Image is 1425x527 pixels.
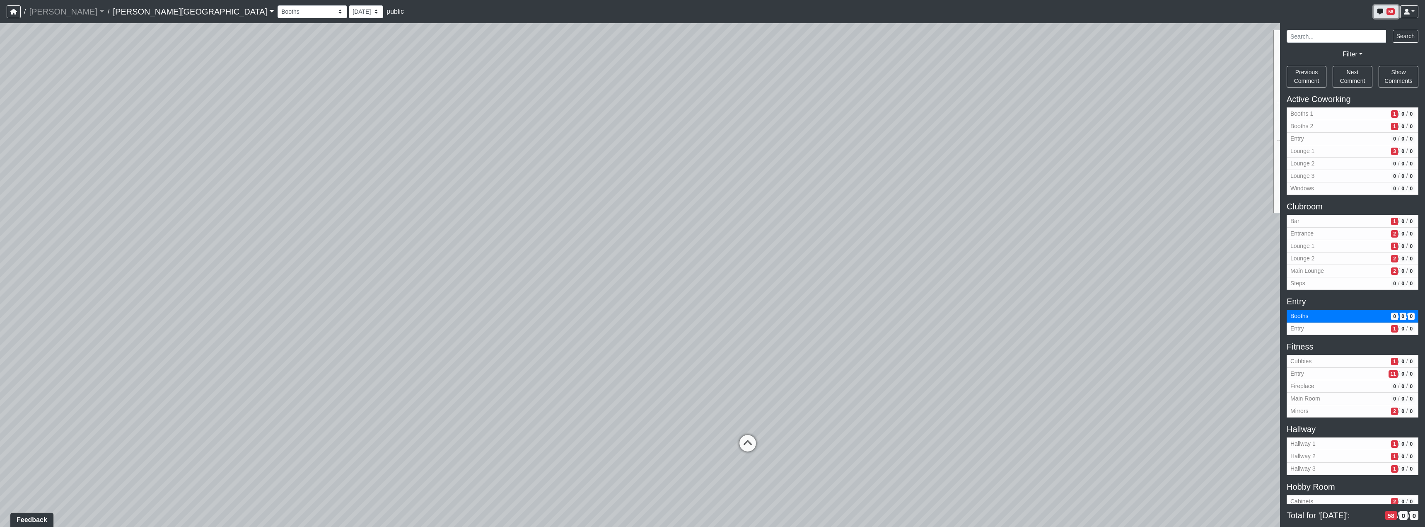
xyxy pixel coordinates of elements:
[1290,159,1388,168] span: Lounge 2
[1400,370,1406,378] span: # of QA/customer approval comments in revision
[1374,5,1398,18] button: 58
[1406,254,1408,263] span: /
[1406,497,1408,506] span: /
[1408,510,1410,520] span: /
[1287,94,1418,104] h5: Active Coworking
[1408,440,1415,448] span: # of resolved comments in revision
[1290,452,1388,461] span: Hallway 2
[1391,135,1398,143] span: # of open/more info comments in revision
[1287,368,1418,380] button: Entry11/0/0
[1408,313,1415,320] span: # of resolved comments in revision
[1386,8,1395,15] span: 58
[1287,310,1418,323] button: Booths0/0/0
[1287,170,1418,182] button: Lounge 30/0/0
[1398,242,1400,250] span: /
[1408,160,1415,168] span: # of resolved comments in revision
[1391,230,1398,238] span: # of open/more info comments in revision
[1400,313,1406,320] span: # of QA/customer approval comments in revision
[1290,369,1385,378] span: Entry
[1406,369,1408,378] span: /
[1408,148,1415,155] span: # of resolved comments in revision
[1391,408,1398,415] span: # of open/more info comments in revision
[1287,437,1418,450] button: Hallway 11/0/0
[1400,218,1406,225] span: # of QA/customer approval comments in revision
[1398,312,1400,321] span: /
[1406,464,1408,473] span: /
[1290,464,1388,473] span: Hallway 3
[386,8,404,15] span: public
[1290,184,1388,193] span: Windows
[1406,242,1408,250] span: /
[113,3,274,20] a: [PERSON_NAME][GEOGRAPHIC_DATA]
[1391,280,1398,287] span: # of open/more info comments in revision
[1406,267,1408,275] span: /
[1398,394,1400,403] span: /
[1290,267,1388,275] span: Main Lounge
[1393,30,1418,43] button: Search
[1406,357,1408,366] span: /
[1408,123,1415,130] span: # of resolved comments in revision
[1391,172,1398,180] span: # of open/more info comments in revision
[1391,465,1398,473] span: # of open/more info comments in revision
[1408,218,1415,225] span: # of resolved comments in revision
[1290,172,1388,180] span: Lounge 3
[1398,357,1400,366] span: /
[1406,382,1408,391] span: /
[1290,109,1388,118] span: Booths 1
[1391,395,1398,403] span: # of open/more info comments in revision
[1287,510,1382,520] span: Total for '[DATE]':
[1290,394,1388,403] span: Main Room
[1290,254,1388,263] span: Lounge 2
[1398,267,1400,275] span: /
[1287,380,1418,393] button: Fireplace0/0/0
[1408,280,1415,287] span: # of resolved comments in revision
[1398,324,1400,333] span: /
[1410,511,1418,520] span: # of resolved comments in revision
[1290,357,1388,366] span: Cubbies
[1343,51,1362,58] a: Filter
[1391,185,1398,192] span: # of open/more info comments in revision
[1290,122,1388,131] span: Booths 2
[1408,172,1415,180] span: # of resolved comments in revision
[1400,395,1406,403] span: # of QA/customer approval comments in revision
[1406,184,1408,193] span: /
[1287,323,1418,335] button: Entry1/0/0
[1408,267,1415,275] span: # of resolved comments in revision
[1408,243,1415,250] span: # of resolved comments in revision
[1400,110,1406,118] span: # of QA/customer approval comments in revision
[1398,369,1400,378] span: /
[1400,123,1406,130] span: # of QA/customer approval comments in revision
[1287,30,1386,43] input: Search
[1398,172,1400,180] span: /
[1400,148,1406,155] span: # of QA/customer approval comments in revision
[1287,277,1418,290] button: Steps0/0/0
[1406,394,1408,403] span: /
[1408,465,1415,473] span: # of resolved comments in revision
[1400,358,1406,365] span: # of QA/customer approval comments in revision
[1391,218,1398,225] span: # of open/more info comments in revision
[1391,123,1398,130] span: # of open/more info comments in revision
[29,3,104,20] a: [PERSON_NAME]
[1408,395,1415,403] span: # of resolved comments in revision
[1400,230,1406,238] span: # of QA/customer approval comments in revision
[1398,452,1400,461] span: /
[1391,148,1398,155] span: # of open/more info comments in revision
[1408,255,1415,262] span: # of resolved comments in revision
[6,510,55,527] iframe: Ybug feedback widget
[1398,440,1400,448] span: /
[1379,66,1418,87] button: Show Comments
[1389,370,1398,378] span: # of open/more info comments in revision
[1406,217,1408,226] span: /
[1391,358,1398,365] span: # of open/more info comments in revision
[1287,424,1418,434] h5: Hallway
[1406,279,1408,288] span: /
[1398,134,1400,143] span: /
[1406,407,1408,415] span: /
[1398,497,1400,506] span: /
[1400,185,1406,192] span: # of QA/customer approval comments in revision
[1287,450,1418,463] button: Hallway 21/0/0
[1384,69,1413,84] span: Show Comments
[1406,324,1408,333] span: /
[1400,172,1406,180] span: # of QA/customer approval comments in revision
